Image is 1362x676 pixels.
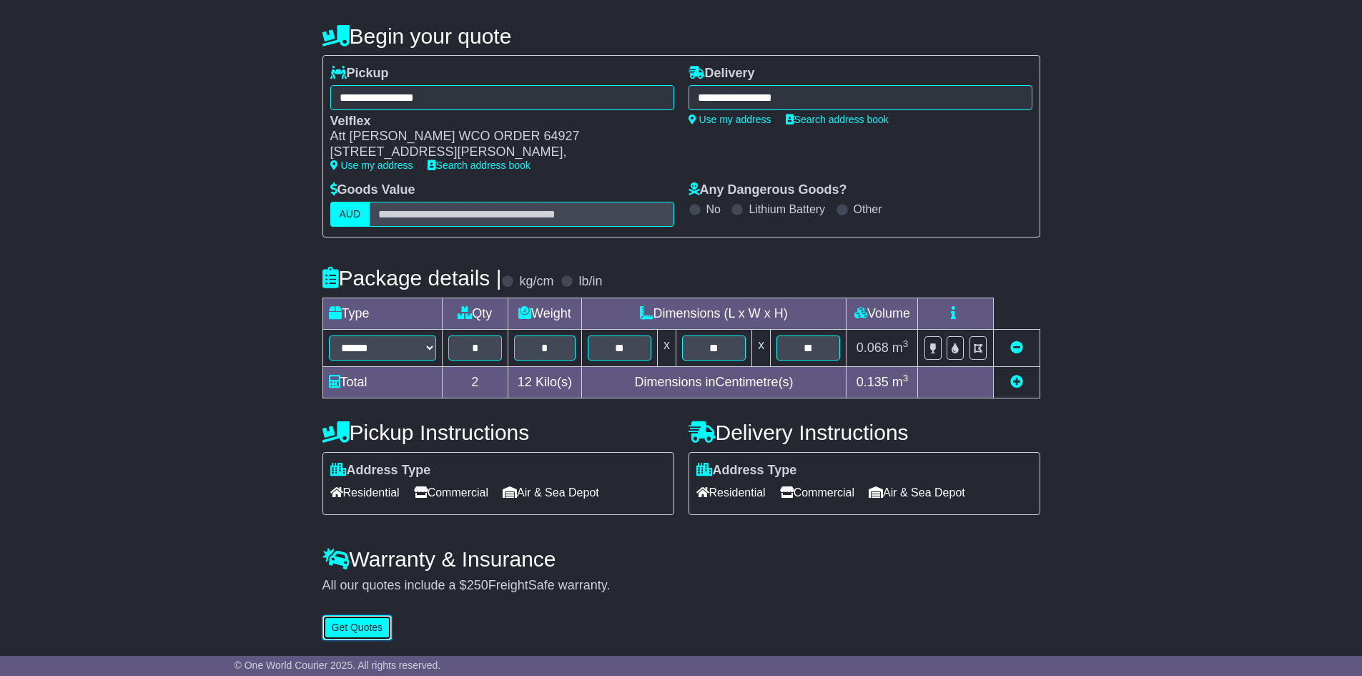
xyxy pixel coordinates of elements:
a: Search address book [786,114,889,125]
div: Att [PERSON_NAME] WCO ORDER 64927 [330,129,660,144]
span: Residential [330,481,400,504]
td: Volume [847,298,918,329]
div: All our quotes include a $ FreightSafe warranty. [322,578,1040,594]
td: x [752,329,771,366]
button: Get Quotes [322,615,393,640]
h4: Begin your quote [322,24,1040,48]
td: 2 [442,366,508,398]
span: Air & Sea Depot [869,481,965,504]
span: Commercial [780,481,854,504]
span: 12 [518,375,532,389]
span: Residential [696,481,766,504]
h4: Delivery Instructions [689,421,1040,444]
span: 250 [467,578,488,592]
label: AUD [330,202,370,227]
sup: 3 [903,373,909,383]
label: lb/in [578,274,602,290]
h4: Warranty & Insurance [322,547,1040,571]
sup: 3 [903,338,909,349]
span: Commercial [414,481,488,504]
label: kg/cm [519,274,553,290]
td: x [657,329,676,366]
span: m [892,375,909,389]
label: No [706,202,721,216]
span: © One World Courier 2025. All rights reserved. [235,660,441,671]
label: Delivery [689,66,755,82]
a: Search address book [428,160,531,171]
span: Air & Sea Depot [503,481,599,504]
td: Dimensions (L x W x H) [581,298,847,329]
td: Total [322,366,442,398]
td: Type [322,298,442,329]
label: Lithium Battery [749,202,825,216]
h4: Package details | [322,266,502,290]
div: [STREET_ADDRESS][PERSON_NAME], [330,144,660,160]
span: m [892,341,909,355]
a: Add new item [1010,375,1023,389]
label: Goods Value [330,182,415,198]
td: Weight [508,298,582,329]
label: Other [854,202,882,216]
label: Pickup [330,66,389,82]
span: 0.135 [857,375,889,389]
a: Use my address [689,114,771,125]
td: Dimensions in Centimetre(s) [581,366,847,398]
a: Use my address [330,160,413,171]
td: Kilo(s) [508,366,582,398]
div: Velflex [330,114,660,129]
h4: Pickup Instructions [322,421,674,444]
td: Qty [442,298,508,329]
span: 0.068 [857,341,889,355]
a: Remove this item [1010,341,1023,355]
label: Address Type [330,463,431,479]
label: Address Type [696,463,797,479]
label: Any Dangerous Goods? [689,182,847,198]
